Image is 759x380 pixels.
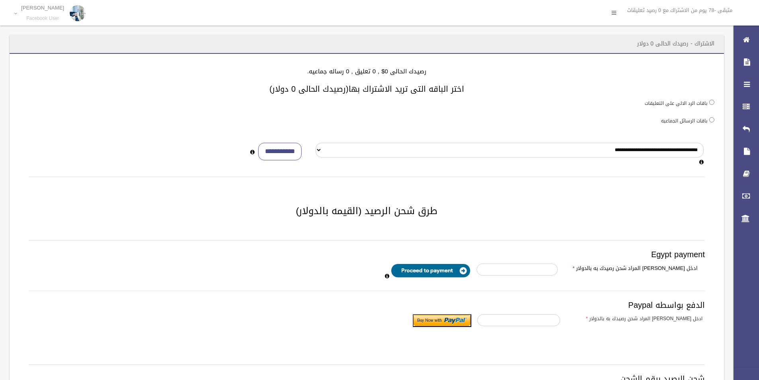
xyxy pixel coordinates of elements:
label: باقات الرد الالى على التعليقات [645,99,708,108]
h4: رصيدك الحالى 0$ , 0 تعليق , 0 رساله جماعيه. [19,68,714,75]
label: ادخل [PERSON_NAME] المراد شحن رصيدك به بالدولار [566,314,708,323]
h3: Egypt payment [29,250,705,259]
h3: الدفع بواسطه Paypal [29,301,705,309]
h2: طرق شحن الرصيد (القيمه بالدولار) [19,206,714,216]
label: باقات الرسائل الجماعيه [661,116,708,125]
label: ادخل [PERSON_NAME] المراد شحن رصيدك به بالدولار [564,264,704,273]
small: Facebook User [21,16,64,22]
input: Submit [413,314,471,327]
p: [PERSON_NAME] [21,5,64,11]
h3: اختر الباقه التى تريد الاشتراك بها(رصيدك الحالى 0 دولار) [19,85,714,93]
header: الاشتراك - رصيدك الحالى 0 دولار [628,36,724,51]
